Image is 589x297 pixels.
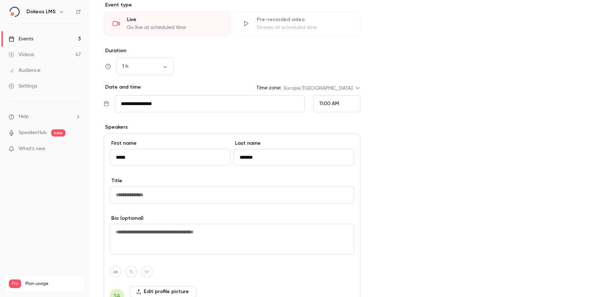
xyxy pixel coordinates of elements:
[19,113,29,120] span: Help
[9,67,40,74] div: Audience
[319,101,339,106] span: 11:00 AM
[256,84,281,91] label: Time zone:
[110,177,354,184] label: Title
[104,124,360,131] p: Speakers
[127,24,222,31] div: Go live at scheduled time
[104,11,231,36] div: LiveGo live at scheduled time
[117,63,174,70] div: 1 h
[9,83,37,90] div: Settings
[234,11,360,36] div: Pre-recorded videoStream at scheduled time
[19,129,47,137] a: SpeakerHub
[9,35,33,43] div: Events
[234,140,354,147] label: Last name
[257,24,352,31] div: Stream at scheduled time
[110,215,354,222] label: Bio (optional)
[19,145,45,153] span: What's new
[26,8,56,15] h6: Dokeos LMS
[9,279,21,288] span: Pro
[9,51,34,58] div: Videos
[9,113,81,120] li: help-dropdown-opener
[104,84,141,91] p: Date and time
[104,1,360,9] p: Event type
[110,140,231,147] label: First name
[25,281,80,287] span: Plan usage
[72,146,81,152] iframe: Noticeable Trigger
[257,16,352,23] div: Pre-recorded video
[313,95,360,112] div: From
[115,95,305,112] input: Tue, Feb 17, 2026
[127,16,222,23] div: Live
[284,85,360,92] div: Europe/[GEOGRAPHIC_DATA]
[104,47,360,54] label: Duration
[9,6,20,18] img: Dokeos LMS
[51,129,65,137] span: new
